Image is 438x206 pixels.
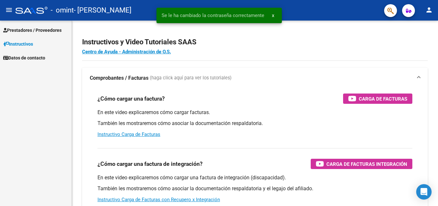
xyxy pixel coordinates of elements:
[82,36,428,48] h2: Instructivos y Video Tutoriales SAAS
[326,160,407,168] span: Carga de Facturas Integración
[267,10,279,21] button: x
[97,109,412,116] p: En este video explicaremos cómo cargar facturas.
[90,75,148,82] strong: Comprobantes / Facturas
[150,75,232,82] span: (haga click aquí para ver los tutoriales)
[97,174,412,181] p: En este video explicaremos cómo cargar una factura de integración (discapacidad).
[3,54,45,61] span: Datos de contacto
[3,40,33,48] span: Instructivos
[311,159,412,169] button: Carga de Facturas Integración
[3,27,62,34] span: Prestadores / Proveedores
[51,3,74,17] span: - omint
[97,185,412,192] p: También les mostraremos cómo asociar la documentación respaldatoria y el legajo del afiliado.
[82,49,171,55] a: Centro de Ayuda - Administración de O.S.
[425,6,433,14] mat-icon: person
[97,131,160,137] a: Instructivo Carga de Facturas
[97,159,203,168] h3: ¿Cómo cargar una factura de integración?
[97,197,220,202] a: Instructivo Carga de Facturas con Recupero x Integración
[74,3,131,17] span: - [PERSON_NAME]
[97,120,412,127] p: También les mostraremos cómo asociar la documentación respaldatoria.
[416,184,432,200] div: Open Intercom Messenger
[5,6,13,14] mat-icon: menu
[359,95,407,103] span: Carga de Facturas
[82,68,428,88] mat-expansion-panel-header: Comprobantes / Facturas (haga click aquí para ver los tutoriales)
[97,94,165,103] h3: ¿Cómo cargar una factura?
[272,13,274,18] span: x
[343,94,412,104] button: Carga de Facturas
[162,12,264,19] span: Se le ha cambiado la contraseña correctamente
